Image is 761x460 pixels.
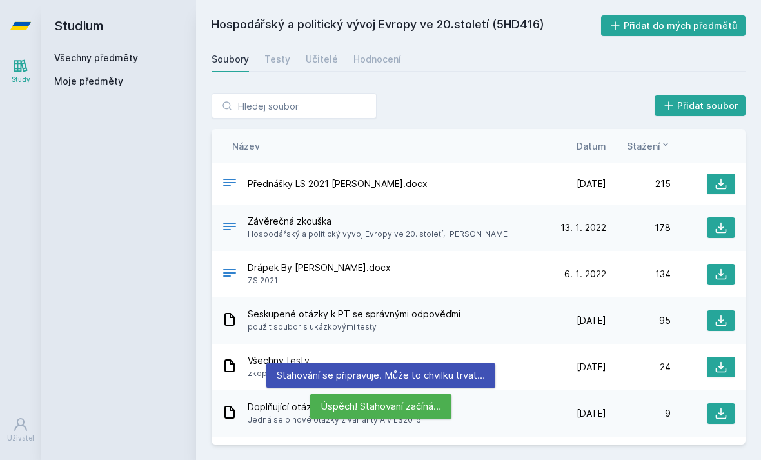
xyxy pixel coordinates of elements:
[606,407,671,420] div: 9
[248,228,510,241] span: Hospodářský a politický vyvoj Evropy ve 20. století, [PERSON_NAME]
[222,219,237,237] div: .DOCX
[560,221,606,234] span: 13. 1. 2022
[248,274,391,287] span: ZS 2021
[266,363,495,388] div: Stahování se připravuje. Může to chvilku trvat…
[54,75,123,88] span: Moje předměty
[232,139,260,153] button: Název
[212,46,249,72] a: Soubory
[248,308,460,321] span: Seskupené otázky k PT se správnými odpověďmi
[577,407,606,420] span: [DATE]
[248,354,473,367] span: Všechny testy
[222,265,237,284] div: DOCX
[655,95,746,116] button: Přidat soubor
[248,414,423,426] span: Jedná se o nové otázky z varianty A v LS2015.
[310,394,451,419] div: Úspěch! Stahovaní začíná…
[564,268,606,281] span: 6. 1. 2022
[3,410,39,450] a: Uživatel
[577,314,606,327] span: [DATE]
[577,361,606,374] span: [DATE]
[3,52,39,91] a: Study
[606,221,671,234] div: 178
[601,15,746,36] button: Přidat do mých předmětů
[627,139,660,153] span: Stažení
[54,52,138,63] a: Všechny předměty
[7,434,34,443] div: Uživatel
[212,53,249,66] div: Soubory
[248,177,428,190] span: Přednášky LS 2021 [PERSON_NAME].docx
[606,314,671,327] div: 95
[222,175,237,194] div: DOCX
[248,401,423,414] span: Doplňující otázky k testu
[577,177,606,190] span: [DATE]
[353,46,401,72] a: Hodnocení
[212,15,601,36] h2: Hospodářský a politický vývoj Evropy ve 20.století (5HD416)
[353,53,401,66] div: Hodnocení
[306,53,338,66] div: Učitelé
[248,261,391,274] span: Drápek By [PERSON_NAME].docx
[264,53,290,66] div: Testy
[606,361,671,374] div: 24
[248,215,510,228] span: Závěrečná zkouška
[577,139,606,153] button: Datum
[212,93,377,119] input: Hledej soubor
[306,46,338,72] a: Učitelé
[606,177,671,190] div: 215
[248,367,473,380] span: zkopírované testy do jednoho souboru+správné odpovědi
[248,321,460,334] span: použit soubor s ukázkovými testy
[264,46,290,72] a: Testy
[627,139,671,153] button: Stažení
[606,268,671,281] div: 134
[12,75,30,85] div: Study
